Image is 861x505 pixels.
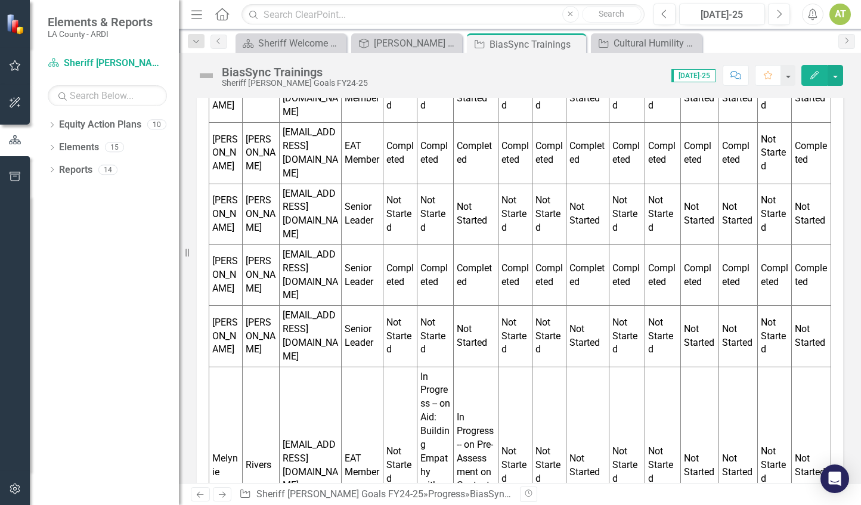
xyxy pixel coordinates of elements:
[59,141,99,154] a: Elements
[757,184,791,244] td: Not Started
[209,184,243,244] td: [PERSON_NAME]
[614,36,699,51] div: Cultural Humility Trainings
[239,488,511,501] div: » »
[48,15,153,29] span: Elements & Reports
[98,165,117,175] div: 14
[383,184,417,244] td: Not Started
[342,244,383,305] td: Senior Leader
[791,244,831,305] td: Completed
[566,123,609,184] td: Completed
[498,184,532,244] td: Not Started
[757,306,791,367] td: Not Started
[258,36,343,51] div: Sheriff Welcome Page
[599,9,624,18] span: Search
[470,488,551,500] div: BiasSync Trainings
[791,306,831,367] td: Not Started
[6,14,27,35] img: ClearPoint Strategy
[566,244,609,305] td: Completed
[532,244,566,305] td: Completed
[680,184,719,244] td: Not Started
[645,306,680,367] td: Not Started
[241,4,645,25] input: Search ClearPoint...
[532,184,566,244] td: Not Started
[342,123,383,184] td: EAT Member
[242,123,279,184] td: [PERSON_NAME]
[645,123,680,184] td: Completed
[105,142,124,153] div: 15
[48,85,167,106] input: Search Below...
[609,184,645,244] td: Not Started
[453,184,498,244] td: Not Started
[791,123,831,184] td: Completed
[417,184,453,244] td: Not Started
[757,123,791,184] td: Not Started
[279,306,342,367] td: [EMAIL_ADDRESS][DOMAIN_NAME]
[609,306,645,367] td: Not Started
[342,184,383,244] td: Senior Leader
[279,184,342,244] td: [EMAIL_ADDRESS][DOMAIN_NAME]
[680,244,719,305] td: Completed
[279,123,342,184] td: [EMAIL_ADDRESS][DOMAIN_NAME]
[609,244,645,305] td: Completed
[719,306,757,367] td: Not Started
[209,244,243,305] td: [PERSON_NAME]
[532,306,566,367] td: Not Started
[719,123,757,184] td: Completed
[645,184,680,244] td: Not Started
[59,163,92,177] a: Reports
[453,123,498,184] td: Completed
[609,123,645,184] td: Completed
[48,57,167,70] a: Sheriff [PERSON_NAME] Goals FY24-25
[417,123,453,184] td: Completed
[197,66,216,85] img: Not Defined
[679,4,765,25] button: [DATE]-25
[532,123,566,184] td: Completed
[383,244,417,305] td: Completed
[242,306,279,367] td: [PERSON_NAME]
[566,184,609,244] td: Not Started
[680,306,719,367] td: Not Started
[490,37,583,52] div: BiasSync Trainings
[383,306,417,367] td: Not Started
[383,123,417,184] td: Completed
[242,244,279,305] td: [PERSON_NAME]
[209,306,243,367] td: [PERSON_NAME]
[757,244,791,305] td: Completed
[417,306,453,367] td: Not Started
[239,36,343,51] a: Sheriff Welcome Page
[719,244,757,305] td: Completed
[428,488,465,500] a: Progress
[680,123,719,184] td: Completed
[374,36,459,51] div: [PERSON_NAME] Goals FY24-25
[582,6,642,23] button: Search
[417,244,453,305] td: Completed
[719,184,757,244] td: Not Started
[791,184,831,244] td: Not Started
[453,244,498,305] td: Completed
[645,244,680,305] td: Completed
[242,184,279,244] td: [PERSON_NAME]
[209,123,243,184] td: [PERSON_NAME]
[354,36,459,51] a: [PERSON_NAME] Goals FY24-25
[498,244,532,305] td: Completed
[498,123,532,184] td: Completed
[59,118,141,132] a: Equity Action Plans
[48,29,153,39] small: LA County - ARDI
[683,8,761,22] div: [DATE]-25
[147,120,166,130] div: 10
[279,244,342,305] td: [EMAIL_ADDRESS][DOMAIN_NAME]
[829,4,851,25] button: AT
[820,464,849,493] div: Open Intercom Messenger
[453,306,498,367] td: Not Started
[594,36,699,51] a: Cultural Humility Trainings
[222,79,368,88] div: Sheriff [PERSON_NAME] Goals FY24-25
[222,66,368,79] div: BiasSync Trainings
[566,306,609,367] td: Not Started
[498,306,532,367] td: Not Started
[671,69,716,82] span: [DATE]-25
[256,488,423,500] a: Sheriff [PERSON_NAME] Goals FY24-25
[342,306,383,367] td: Senior Leader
